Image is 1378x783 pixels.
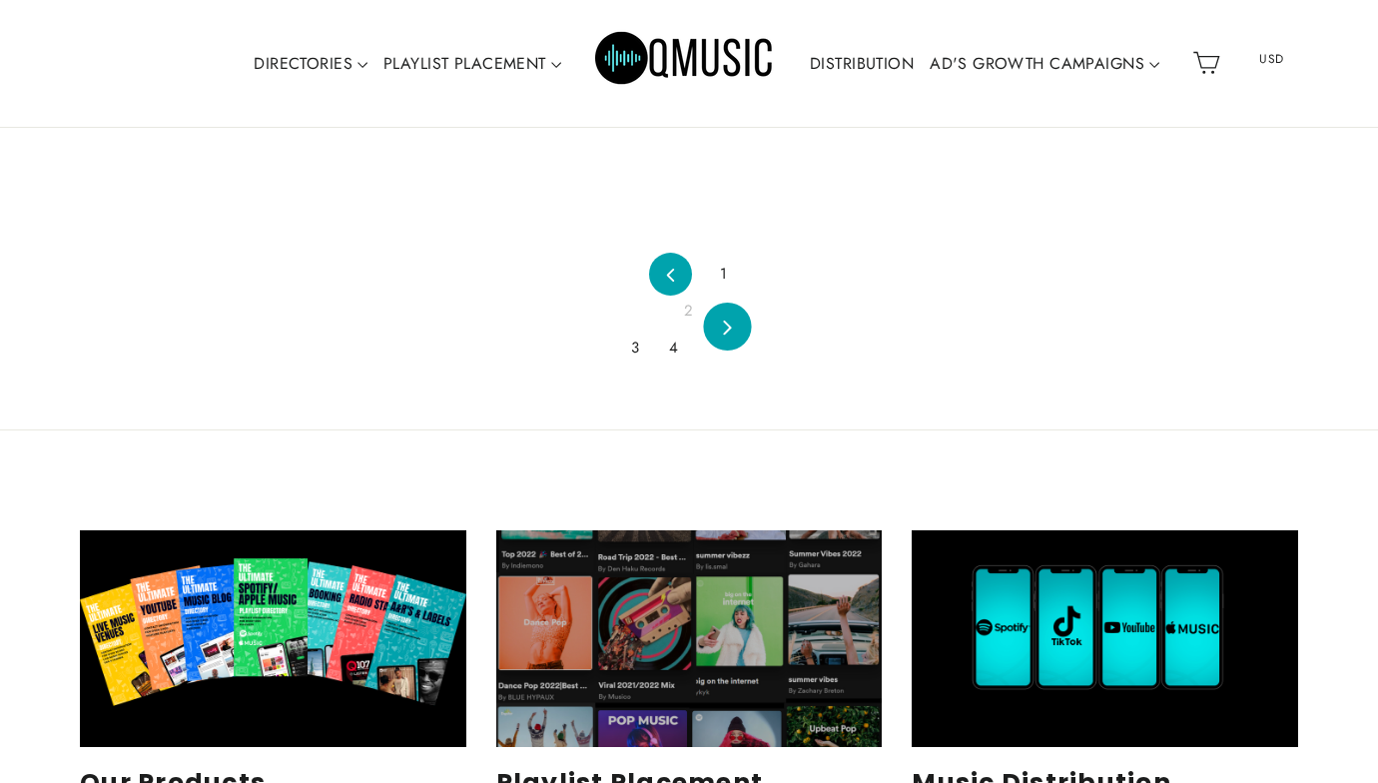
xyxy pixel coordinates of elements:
[922,41,1167,87] a: AD'S GROWTH CAMPAIGNS
[1234,44,1310,74] span: USD
[595,18,775,108] img: Q Music Promotions
[657,333,690,364] a: 4
[802,41,922,87] a: DISTRIBUTION
[912,530,1298,747] a: Music Distribution
[187,5,1185,122] div: Primary
[619,333,651,364] a: 3
[708,259,739,290] a: 1
[496,530,883,747] a: Playlist Placement
[375,41,569,87] a: PLAYLIST PLACEMENT
[246,41,375,87] a: DIRECTORIES
[80,530,466,747] a: Our Products
[80,296,1298,327] span: 2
